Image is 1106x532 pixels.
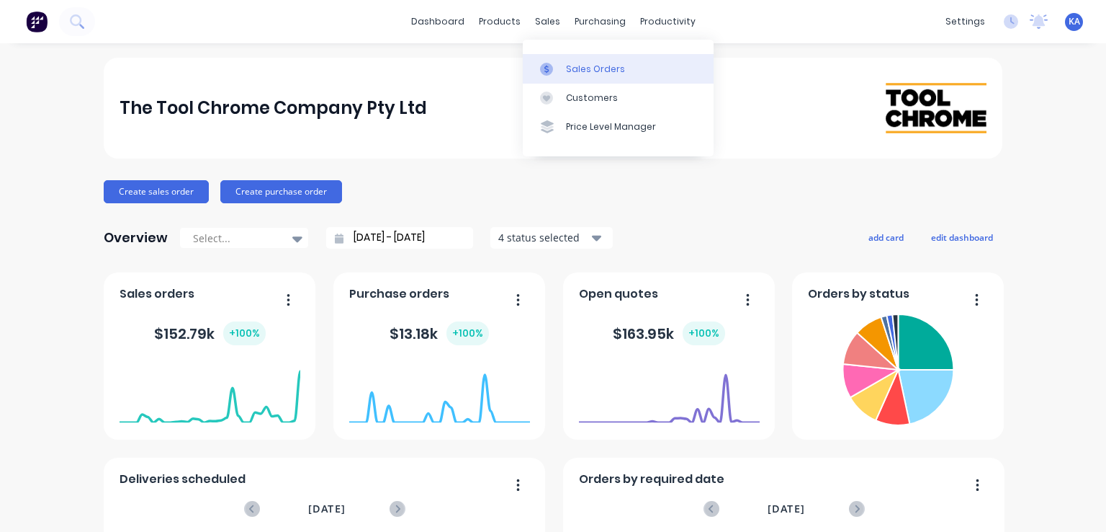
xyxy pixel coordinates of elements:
span: Purchase orders [349,285,449,303]
img: Factory [26,11,48,32]
span: [DATE] [768,501,805,517]
div: + 100 % [446,322,489,345]
div: sales [528,11,567,32]
span: Open quotes [579,285,658,303]
div: $ 163.95k [613,322,725,345]
div: purchasing [567,11,633,32]
span: KA [1069,15,1080,28]
div: $ 13.18k [390,322,489,345]
button: Create purchase order [220,180,342,203]
a: dashboard [404,11,472,32]
div: + 100 % [223,322,266,345]
div: Price Level Manager [566,120,656,133]
div: $ 152.79k [154,322,266,345]
div: Customers [566,92,618,105]
span: Deliveries scheduled [120,471,246,488]
a: Price Level Manager [523,112,714,141]
div: Overview [104,223,168,252]
a: Sales Orders [523,54,714,83]
button: Create sales order [104,180,209,203]
button: 4 status selected [490,227,613,249]
div: 4 status selected [498,230,589,245]
button: add card [859,228,913,247]
img: The Tool Chrome Company Pty Ltd [886,83,986,133]
div: + 100 % [683,322,725,345]
div: productivity [633,11,703,32]
div: products [472,11,528,32]
a: Customers [523,84,714,112]
button: edit dashboard [922,228,1002,247]
div: The Tool Chrome Company Pty Ltd [120,94,427,123]
div: settings [938,11,992,32]
div: Sales Orders [566,63,625,76]
span: Sales orders [120,285,194,303]
span: [DATE] [308,501,346,517]
span: Orders by status [808,285,909,303]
